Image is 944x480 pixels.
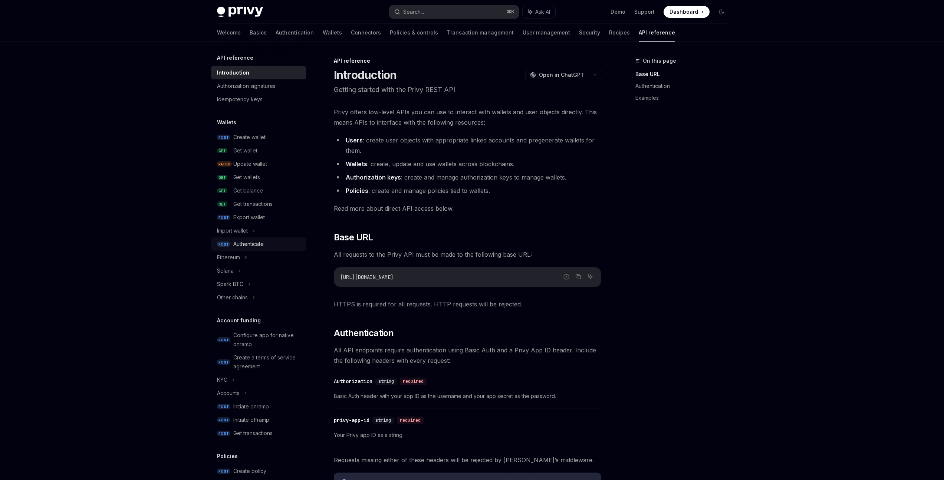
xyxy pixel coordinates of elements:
[233,160,267,168] div: Update wallet
[233,331,302,349] div: Configure app for native onramp
[334,378,372,385] div: Authorization
[217,175,227,180] span: GET
[211,427,306,440] a: POSTGet transactions
[211,184,306,197] a: GETGet balance
[217,201,227,207] span: GET
[334,172,601,183] li: : create and manage authorization keys to manage wallets.
[634,8,655,16] a: Support
[389,5,519,19] button: Search...⌘K
[217,431,230,436] span: POST
[346,160,367,168] strong: Wallets
[334,417,369,424] div: privy-app-id
[211,211,306,224] a: POSTExport wallet
[334,455,601,465] span: Requests missing either of these headers will be rejected by [PERSON_NAME]’s middleware.
[573,272,583,282] button: Copy the contents from the code block
[334,231,373,243] span: Base URL
[507,9,514,15] span: ⌘ K
[523,24,570,42] a: User management
[233,415,269,424] div: Initiate offramp
[217,135,230,140] span: POST
[217,375,227,384] div: KYC
[635,68,733,80] a: Base URL
[334,299,601,309] span: HTTPS is required for all requests. HTTP requests will be rejected.
[217,24,241,42] a: Welcome
[233,467,266,476] div: Create policy
[539,71,584,79] span: Open in ChatGPT
[233,429,273,438] div: Get transactions
[211,351,306,373] a: POSTCreate a terms of service agreement
[217,118,236,127] h5: Wallets
[217,417,230,423] span: POST
[635,80,733,92] a: Authentication
[334,185,601,196] li: : create and manage policies tied to wallets.
[334,135,601,156] li: : create user objects with appropriate linked accounts and pregenerate wallets for them.
[334,57,601,65] div: API reference
[217,188,227,194] span: GET
[233,402,269,411] div: Initiate onramp
[217,266,234,275] div: Solana
[375,417,391,423] span: string
[670,8,698,16] span: Dashboard
[562,272,571,282] button: Report incorrect code
[217,68,249,77] div: Introduction
[217,293,248,302] div: Other chains
[639,24,675,42] a: API reference
[716,6,727,18] button: Toggle dark mode
[211,79,306,93] a: Authorization signatures
[397,417,424,424] div: required
[334,107,601,128] span: Privy offers low-level APIs you can use to interact with wallets and user objects directly. This ...
[523,5,555,19] button: Ask AI
[346,187,368,194] strong: Policies
[217,316,261,325] h5: Account funding
[211,237,306,251] a: POSTAuthenticate
[334,431,601,440] span: Your Privy app ID as a string.
[217,215,230,220] span: POST
[217,7,263,17] img: dark logo
[217,53,253,62] h5: API reference
[609,24,630,42] a: Recipes
[211,197,306,211] a: GETGet transactions
[233,146,257,155] div: Get wallet
[390,24,438,42] a: Policies & controls
[378,378,394,384] span: string
[217,389,240,398] div: Accounts
[334,392,601,401] span: Basic Auth header with your app ID as the username and your app secret as the password.
[233,200,273,208] div: Get transactions
[211,93,306,106] a: Idempotency keys
[635,92,733,104] a: Examples
[211,400,306,413] a: POSTInitiate onramp
[211,413,306,427] a: POSTInitiate offramp
[323,24,342,42] a: Wallets
[233,133,266,142] div: Create wallet
[525,69,589,81] button: Open in ChatGPT
[211,171,306,184] a: GETGet wallets
[233,353,302,371] div: Create a terms of service agreement
[535,8,550,16] span: Ask AI
[217,404,230,410] span: POST
[585,272,595,282] button: Ask AI
[233,186,263,195] div: Get balance
[276,24,314,42] a: Authentication
[217,452,238,461] h5: Policies
[217,241,230,247] span: POST
[250,24,267,42] a: Basics
[351,24,381,42] a: Connectors
[233,173,260,182] div: Get wallets
[217,280,243,289] div: Spark BTC
[217,161,232,167] span: PATCH
[447,24,514,42] a: Transaction management
[334,345,601,366] span: All API endpoints require authentication using Basic Auth and a Privy App ID header. Include the ...
[334,327,394,339] span: Authentication
[346,137,363,144] strong: Users
[334,68,397,82] h1: Introduction
[211,66,306,79] a: Introduction
[611,8,625,16] a: Demo
[643,56,676,65] span: On this page
[400,378,427,385] div: required
[211,329,306,351] a: POSTConfigure app for native onramp
[340,274,394,280] span: [URL][DOMAIN_NAME]
[233,240,264,249] div: Authenticate
[334,159,601,169] li: : create, update and use wallets across blockchains.
[217,82,276,91] div: Authorization signatures
[217,337,230,343] span: POST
